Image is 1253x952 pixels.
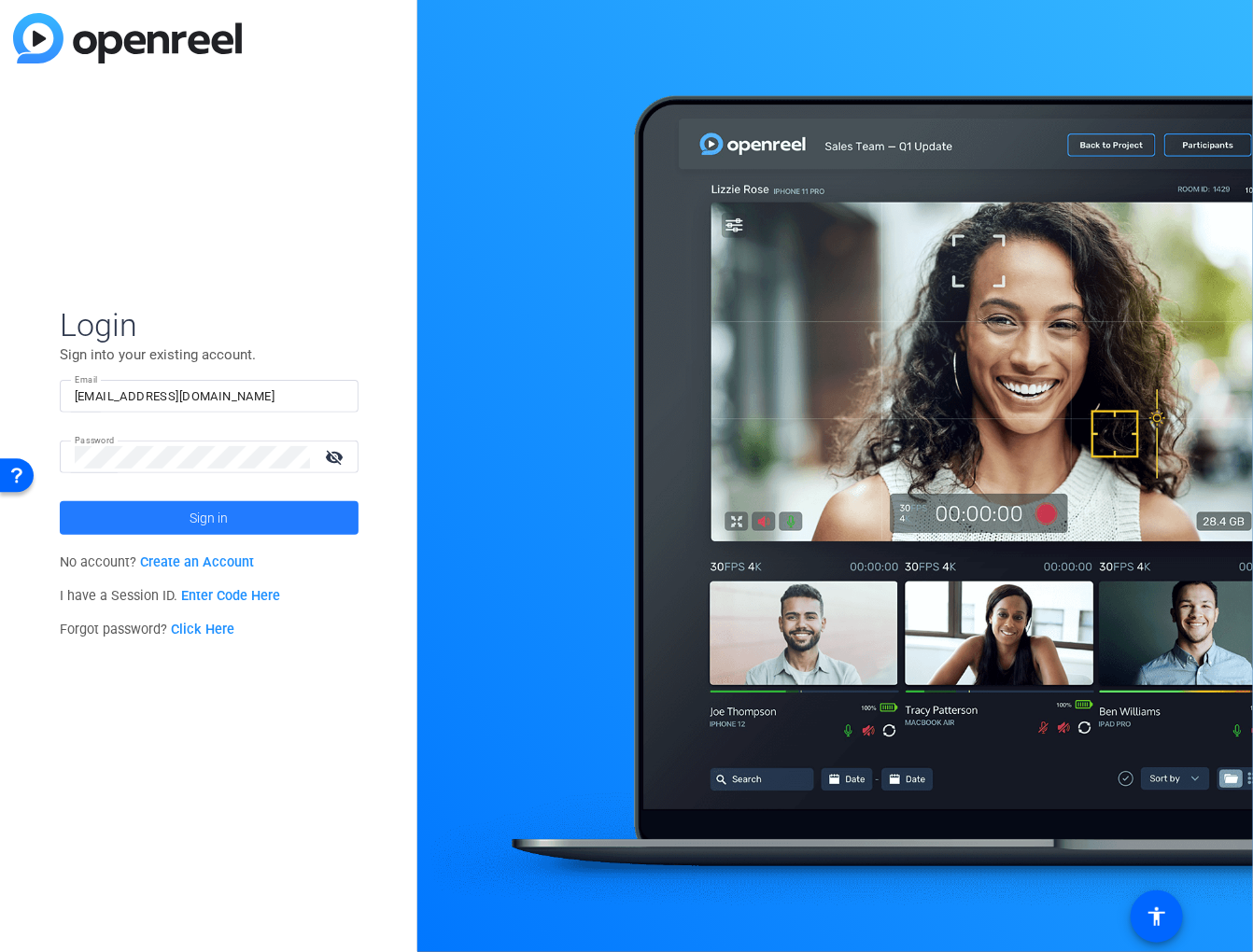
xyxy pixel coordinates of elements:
[60,554,255,570] span: No account?
[75,375,98,385] mat-label: Email
[13,13,242,63] img: blue-gradient.svg
[314,443,359,470] mat-icon: visibility_off
[75,436,115,446] mat-label: Password
[190,495,228,541] span: Sign in
[60,622,235,637] span: Forgot password?
[60,588,281,604] span: I have a Session ID.
[60,305,359,344] span: Login
[1146,905,1168,928] mat-icon: accessibility
[171,622,234,637] a: Click Here
[60,344,359,365] p: Sign into your existing account.
[181,588,280,604] a: Enter Code Here
[140,554,254,570] a: Create an Account
[75,385,344,408] input: Enter Email Address
[60,501,359,535] button: Sign in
